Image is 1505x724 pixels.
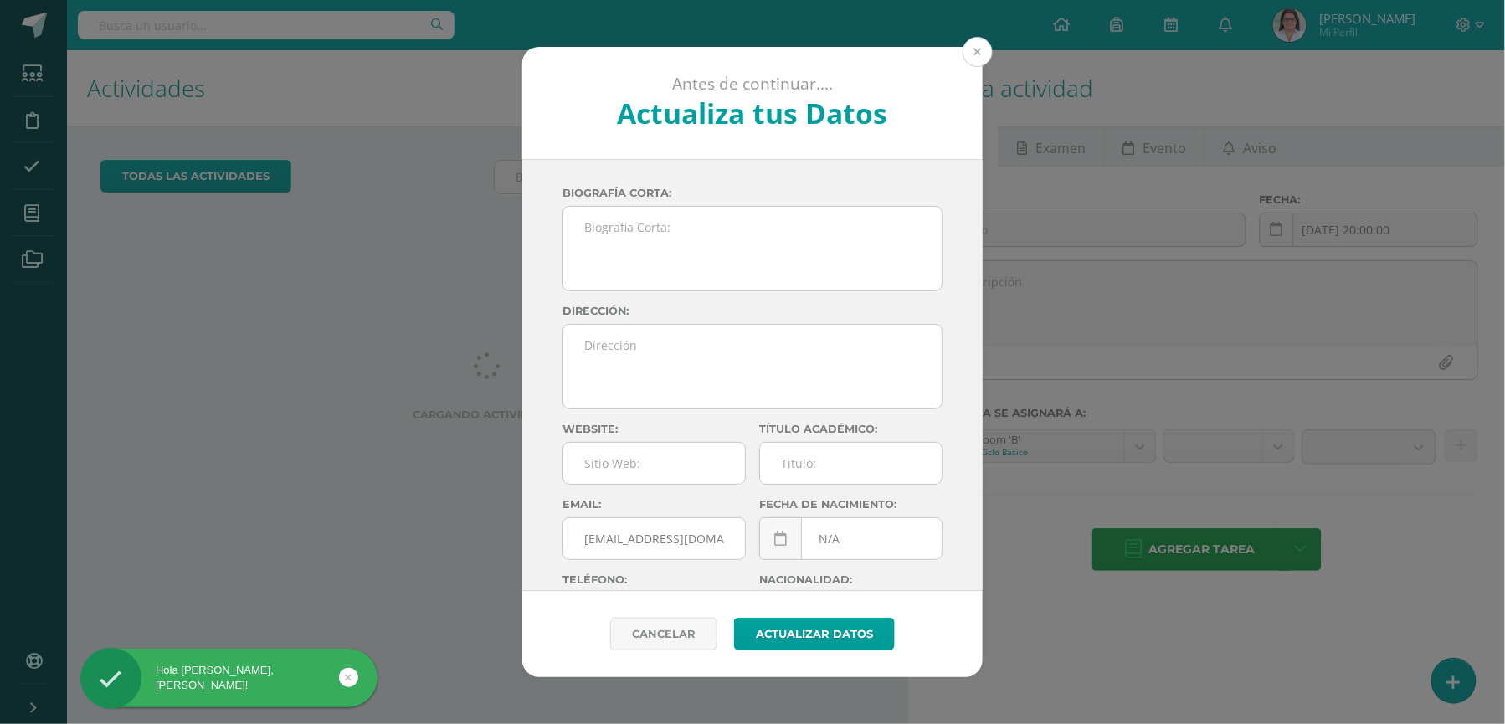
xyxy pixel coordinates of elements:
[759,573,943,586] label: Nacionalidad:
[562,498,746,511] label: Email:
[568,94,938,132] h2: Actualiza tus Datos
[562,423,746,435] label: Website:
[562,187,943,199] label: Biografía corta:
[562,305,943,317] label: Dirección:
[734,618,895,650] button: Actualizar datos
[610,618,717,650] a: Cancelar
[568,74,938,95] p: Antes de continuar....
[80,663,378,693] div: Hola [PERSON_NAME], [PERSON_NAME]!
[563,518,745,559] input: Correo Electronico:
[563,443,745,484] input: Sitio Web:
[562,573,746,586] label: Teléfono:
[760,443,942,484] input: Titulo:
[759,498,943,511] label: Fecha de nacimiento:
[760,518,942,559] input: Fecha de Nacimiento:
[759,423,943,435] label: Título académico:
